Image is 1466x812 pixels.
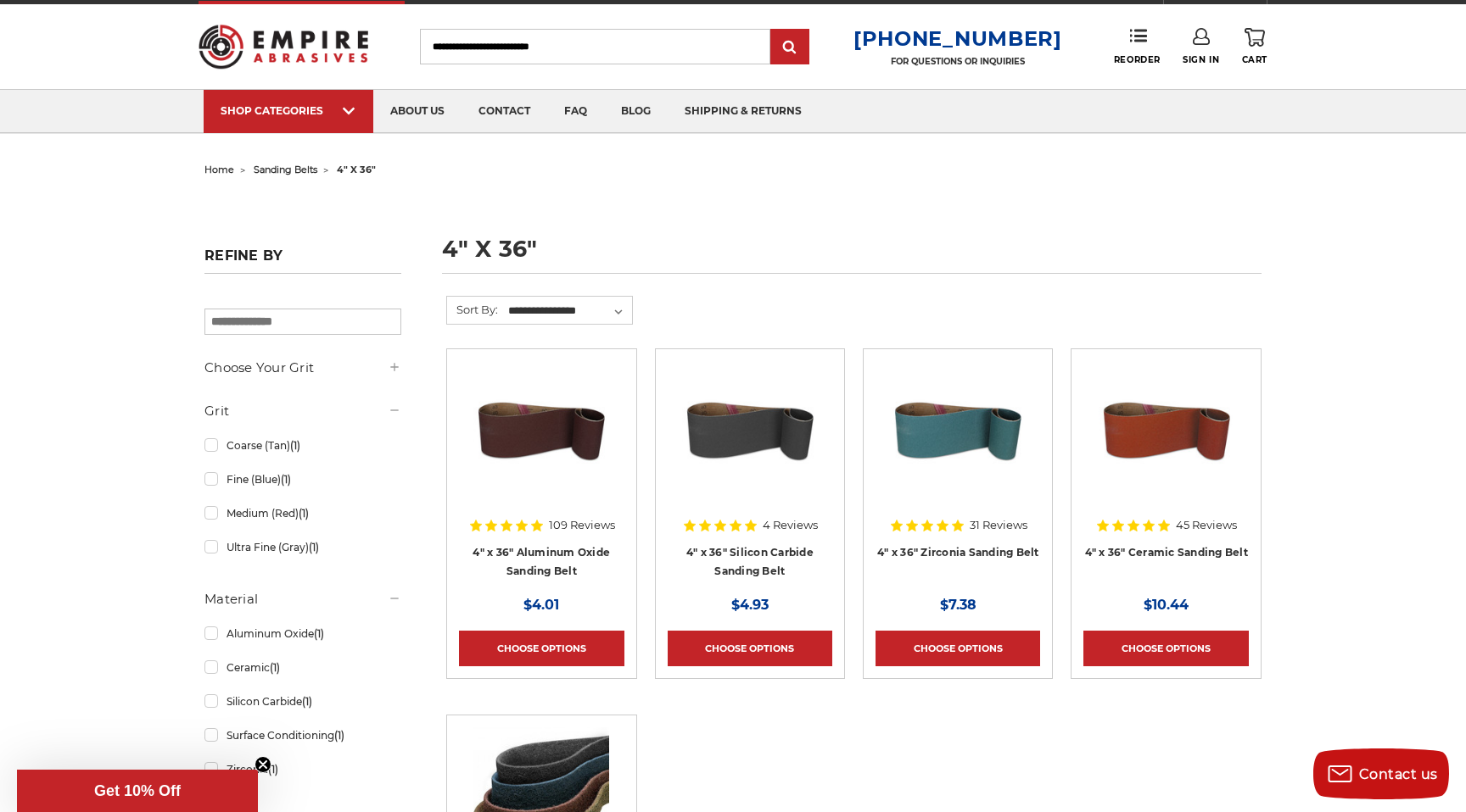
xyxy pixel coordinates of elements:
[506,298,632,324] select: Sort By:
[1083,631,1248,666] a: Choose Options
[204,164,234,175] a: home
[254,164,317,175] a: sanding belts
[204,358,401,378] h5: Choose Your Grit
[204,754,401,784] a: Zirconia
[17,770,258,812] div: Get 10% OffClose teaser
[686,546,814,578] a: 4" x 36" Silicon Carbide Sanding Belt
[462,90,547,133] a: contact
[314,627,324,640] span: (1)
[459,361,624,526] a: 4" x 36" Aluminum Oxide Sanding Belt
[204,498,401,528] a: Medium (Red)
[773,31,807,64] input: Submit
[1083,361,1248,526] a: 4" x 36" Ceramic Sanding Belt
[1085,546,1248,559] a: 4" x 36" Ceramic Sanding Belt
[204,589,401,609] h5: Material
[1144,597,1189,613] span: $10.44
[763,520,818,531] span: 4 Reviews
[1183,54,1219,65] span: Sign In
[309,541,319,553] span: (1)
[204,720,401,750] a: Surface Conditioning
[547,90,604,133] a: faq
[204,464,401,494] a: Fine (Blue)
[1313,748,1449,799] button: Contact us
[1242,54,1267,65] span: Cart
[523,597,559,613] span: $4.01
[1242,28,1267,65] a: Cart
[221,104,356,117] div: SHOP CATEGORIES
[334,729,344,742] span: (1)
[940,597,976,613] span: $7.38
[302,695,312,708] span: (1)
[94,782,181,799] span: Get 10% Off
[668,361,832,526] a: 4" x 36" Silicon Carbide File Belt
[204,653,401,682] a: Ceramic
[373,90,462,133] a: about us
[204,687,401,716] a: Silicon Carbide
[337,164,376,175] span: 4" x 36"
[876,361,1040,526] a: 4" x 36" Zirconia Sanding Belt
[1099,361,1234,497] img: 4" x 36" Ceramic Sanding Belt
[668,90,819,133] a: shipping & returns
[1176,520,1237,531] span: 45 Reviews
[970,520,1027,531] span: 31 Reviews
[1114,28,1161,64] a: Reorder
[204,532,401,562] a: Ultra Fine (Gray)
[204,619,401,648] a: Aluminum Oxide
[604,90,668,133] a: blog
[853,26,1062,51] a: [PHONE_NUMBER]
[204,247,401,274] h5: Refine by
[255,756,271,773] button: Close teaser
[1359,766,1438,782] span: Contact us
[853,56,1062,67] p: FOR QUESTIONS OR INQUIRIES
[877,546,1039,559] a: 4" x 36" Zirconia Sanding Belt
[876,631,1040,666] a: Choose Options
[290,439,300,452] span: (1)
[447,297,498,322] label: Sort By:
[668,631,832,666] a: Choose Options
[682,361,818,497] img: 4" x 36" Silicon Carbide File Belt
[299,507,309,520] span: (1)
[204,431,401,460] a: Coarse (Tan)
[204,401,401,421] h5: Grit
[890,361,1026,497] img: 4" x 36" Zirconia Sanding Belt
[1114,54,1161,65] span: Reorder
[473,546,610,578] a: 4" x 36" Aluminum Oxide Sanding Belt
[199,14,368,80] img: Empire Abrasives
[442,237,1262,274] h1: 4" x 36"
[270,661,280,674] span: (1)
[281,473,291,486] span: (1)
[473,361,609,497] img: 4" x 36" Aluminum Oxide Sanding Belt
[549,520,615,531] span: 109 Reviews
[459,631,624,666] a: Choose Options
[731,597,769,613] span: $4.93
[268,763,278,776] span: (1)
